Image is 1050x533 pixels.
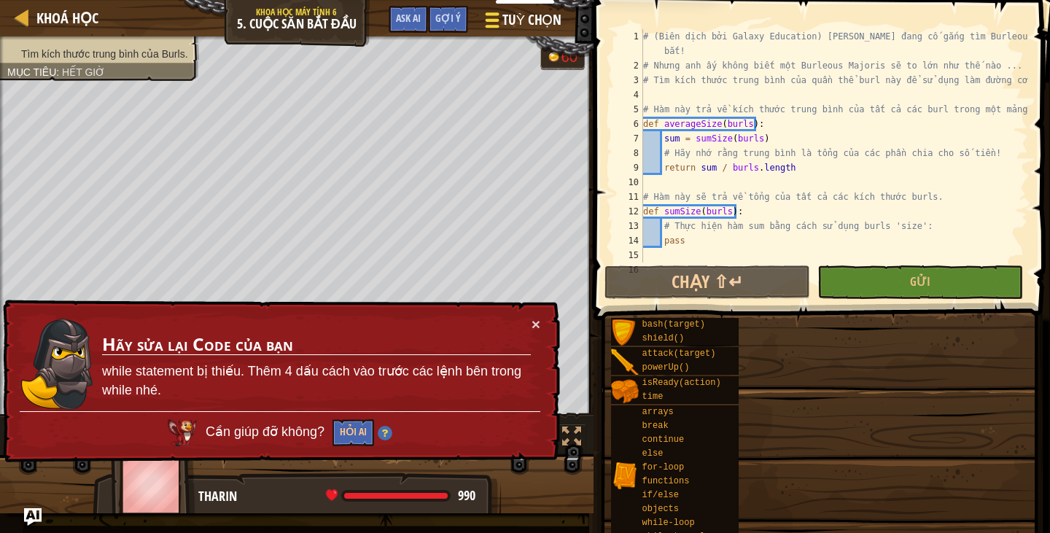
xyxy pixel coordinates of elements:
span: if/else [642,490,679,500]
span: Hết giờ [62,66,105,78]
li: Tìm kích thước trung bình của Burls. [7,47,188,61]
div: 1 [614,29,643,58]
span: : [56,66,62,78]
div: 13 [614,219,643,233]
div: 2 [614,58,643,73]
span: bash(target) [642,319,705,330]
span: Ask AI [396,11,421,25]
button: × [532,316,540,332]
div: 10 [614,175,643,190]
h3: Hãy sửa lại Code của bạn [102,335,531,355]
div: 8 [614,146,643,160]
div: Tharin [198,487,486,506]
img: Hint [378,426,392,440]
span: powerUp() [642,362,690,373]
span: time [642,392,664,402]
button: Gửi [817,265,1023,299]
span: while-loop [642,518,695,528]
div: 15 [614,248,643,262]
div: 6 [614,117,643,131]
span: 990 [458,486,475,505]
button: Ask AI [389,6,428,33]
img: duck_amara.png [20,317,93,411]
div: 14 [614,233,643,248]
span: else [642,448,664,459]
img: AI [168,419,197,446]
span: attack(target) [642,349,716,359]
div: Team 'humans' has 60 gold. [540,45,585,70]
span: isReady(action) [642,378,721,388]
div: health: 990 / 990 [326,489,475,502]
span: for-loop [642,462,685,472]
a: Khoá học [29,8,98,28]
div: 16 [614,262,643,277]
div: 60 [561,50,577,64]
button: Ask AI [24,508,42,526]
span: shield() [642,333,685,343]
div: 7 [614,131,643,146]
span: continue [642,435,685,445]
button: Hỏi AI [332,419,374,446]
span: Cần giúp đỡ không? [206,424,328,439]
button: Tuỳ chọn [472,5,569,41]
div: 12 [614,204,643,219]
p: while statement bị thiếu. Thêm 4 dấu cách vào trước các lệnh bên trong while nhé. [102,362,531,400]
span: Mục tiêu [7,66,56,78]
div: 9 [614,160,643,175]
img: portrait.png [611,462,639,490]
div: 11 [614,190,643,204]
span: objects [642,504,679,514]
button: Bật tắt chế độ toàn màn hình [557,424,586,454]
img: portrait.png [611,349,639,376]
span: Tìm kích thước trung bình của Burls. [21,48,188,60]
span: Gợi ý [435,11,461,25]
div: 5 [614,102,643,117]
div: 3 [614,73,643,87]
span: Tuỳ chọn [502,10,561,30]
img: portrait.png [611,319,639,347]
span: break [642,421,669,431]
img: portrait.png [611,378,639,405]
button: Chạy ⇧↵ [604,265,810,299]
span: Khoá học [36,8,98,28]
span: functions [642,476,690,486]
div: 4 [614,87,643,102]
span: arrays [642,407,674,417]
span: Gửi [910,273,930,289]
img: thang_avatar_frame.png [111,443,195,524]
